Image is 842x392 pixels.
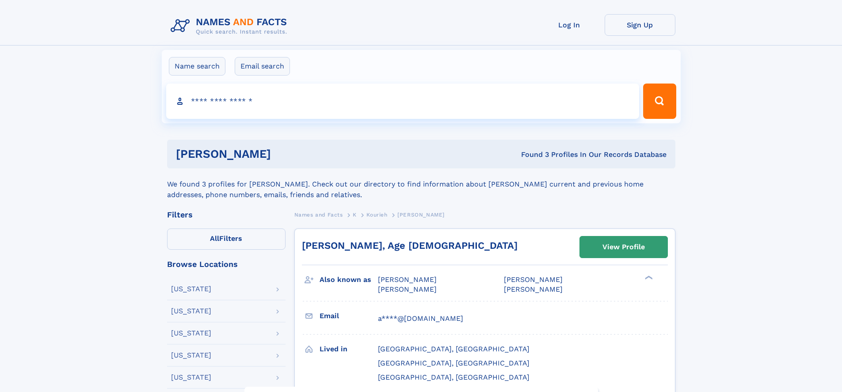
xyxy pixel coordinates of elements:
[167,211,286,219] div: Filters
[602,237,645,257] div: View Profile
[167,168,675,200] div: We found 3 profiles for [PERSON_NAME]. Check out our directory to find information about [PERSON_...
[171,374,211,381] div: [US_STATE]
[171,330,211,337] div: [US_STATE]
[167,14,294,38] img: Logo Names and Facts
[378,345,530,353] span: [GEOGRAPHIC_DATA], [GEOGRAPHIC_DATA]
[210,234,219,243] span: All
[320,308,378,323] h3: Email
[320,272,378,287] h3: Also known as
[169,57,225,76] label: Name search
[302,240,518,251] a: [PERSON_NAME], Age [DEMOGRAPHIC_DATA]
[166,84,640,119] input: search input
[504,275,563,284] span: [PERSON_NAME]
[167,228,286,250] label: Filters
[353,212,357,218] span: K
[353,209,357,220] a: K
[366,212,387,218] span: Kourieh
[378,285,437,293] span: [PERSON_NAME]
[504,285,563,293] span: [PERSON_NAME]
[605,14,675,36] a: Sign Up
[320,342,378,357] h3: Lived in
[294,209,343,220] a: Names and Facts
[171,308,211,315] div: [US_STATE]
[176,148,396,160] h1: [PERSON_NAME]
[397,212,445,218] span: [PERSON_NAME]
[235,57,290,76] label: Email search
[396,150,667,160] div: Found 3 Profiles In Our Records Database
[171,352,211,359] div: [US_STATE]
[171,285,211,293] div: [US_STATE]
[378,373,530,381] span: [GEOGRAPHIC_DATA], [GEOGRAPHIC_DATA]
[366,209,387,220] a: Kourieh
[378,275,437,284] span: [PERSON_NAME]
[580,236,667,258] a: View Profile
[167,260,286,268] div: Browse Locations
[378,359,530,367] span: [GEOGRAPHIC_DATA], [GEOGRAPHIC_DATA]
[643,275,653,281] div: ❯
[643,84,676,119] button: Search Button
[534,14,605,36] a: Log In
